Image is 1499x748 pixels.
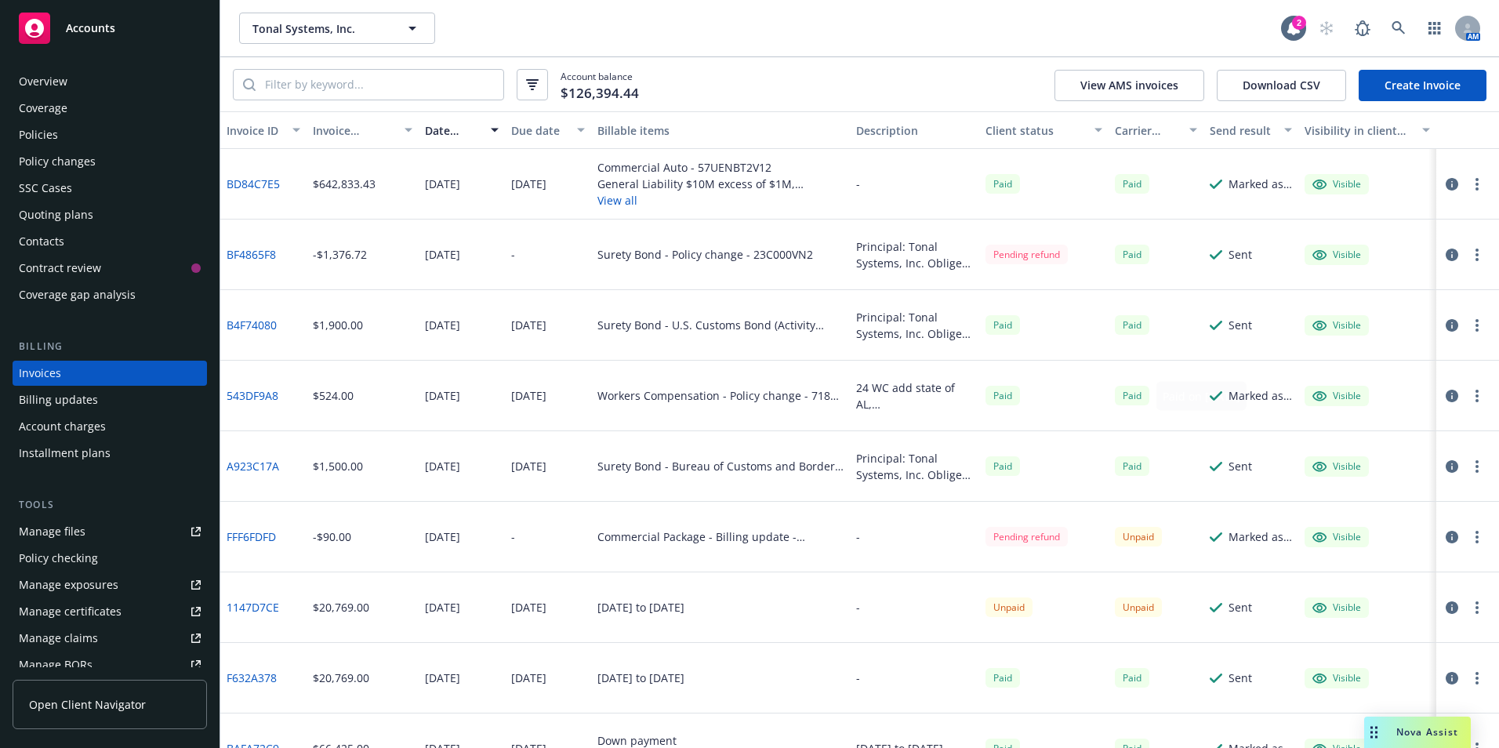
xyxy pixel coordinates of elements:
[597,192,844,209] button: View all
[256,70,503,100] input: Filter by keyword...
[985,174,1020,194] span: Paid
[425,122,481,139] div: Date issued
[66,22,115,34] span: Accounts
[1115,245,1149,264] span: Paid
[1229,176,1292,192] div: Marked as sent
[1383,13,1414,44] a: Search
[856,599,860,615] div: -
[511,528,515,545] div: -
[227,246,276,263] a: BF4865F8
[1054,70,1204,101] button: View AMS invoices
[597,458,844,474] div: Surety Bond - Bureau of Customs and Border Protection - 23C000VN2
[1305,122,1413,139] div: Visibility in client dash
[856,122,973,139] div: Description
[1115,456,1149,476] div: Paid
[243,78,256,91] svg: Search
[19,572,118,597] div: Manage exposures
[511,458,546,474] div: [DATE]
[425,246,460,263] div: [DATE]
[1312,671,1361,685] div: Visible
[1115,315,1149,335] span: Paid
[985,386,1020,405] div: Paid
[1115,527,1162,546] div: Unpaid
[1229,458,1252,474] div: Sent
[1115,386,1149,405] span: Paid
[13,497,207,513] div: Tools
[13,69,207,94] a: Overview
[597,122,844,139] div: Billable items
[1312,318,1361,332] div: Visible
[19,96,67,121] div: Coverage
[13,282,207,307] a: Coverage gap analysis
[227,176,280,192] a: BD84C7E5
[561,83,639,103] span: $126,394.44
[13,256,207,281] a: Contract review
[13,176,207,201] a: SSC Cases
[1292,16,1306,30] div: 2
[1203,111,1298,149] button: Send result
[985,456,1020,476] div: Paid
[1115,668,1149,688] div: Paid
[1364,717,1471,748] button: Nova Assist
[19,176,72,201] div: SSC Cases
[13,339,207,354] div: Billing
[1347,13,1378,44] a: Report a Bug
[13,599,207,624] a: Manage certificates
[597,317,844,333] div: Surety Bond - U.S. Customs Bond (Activity Code 1) - 250606033/25C0016AD
[13,387,207,412] a: Billing updates
[979,111,1109,149] button: Client status
[425,599,460,615] div: [DATE]
[227,458,279,474] a: A923C17A
[597,599,684,615] div: [DATE] to [DATE]
[511,387,546,404] div: [DATE]
[1115,122,1180,139] div: Carrier status
[1359,70,1486,101] a: Create Invoice
[419,111,505,149] button: Date issued
[19,69,67,94] div: Overview
[1298,111,1436,149] button: Visibility in client dash
[19,149,96,174] div: Policy changes
[13,572,207,597] a: Manage exposures
[425,387,460,404] div: [DATE]
[1312,248,1361,262] div: Visible
[985,668,1020,688] div: Paid
[13,122,207,147] a: Policies
[1419,13,1450,44] a: Switch app
[19,122,58,147] div: Policies
[505,111,591,149] button: Due date
[220,111,307,149] button: Invoice ID
[313,246,367,263] div: -$1,376.72
[313,670,369,686] div: $20,769.00
[856,176,860,192] div: -
[313,599,369,615] div: $20,769.00
[19,202,93,227] div: Quoting plans
[13,6,207,50] a: Accounts
[19,652,93,677] div: Manage BORs
[1312,530,1361,544] div: Visible
[597,159,844,176] div: Commercial Auto - 57UENBT2V12
[597,176,844,192] div: General Liability $10M excess of $1M, Commercial Umbrella - $10M - 57XSON0B9H
[1115,174,1149,194] div: Paid
[511,317,546,333] div: [DATE]
[511,599,546,615] div: [DATE]
[425,670,460,686] div: [DATE]
[19,441,111,466] div: Installment plans
[597,246,813,263] div: Surety Bond - Policy change - 23C000VN2
[985,245,1068,264] div: Pending refund
[1364,717,1384,748] div: Drag to move
[13,626,207,651] a: Manage claims
[985,315,1020,335] div: Paid
[307,111,419,149] button: Invoice amount
[13,546,207,571] a: Policy checking
[313,528,351,545] div: -$90.00
[19,256,101,281] div: Contract review
[19,546,98,571] div: Policy checking
[1229,599,1252,615] div: Sent
[985,597,1033,617] div: Unpaid
[313,387,354,404] div: $524.00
